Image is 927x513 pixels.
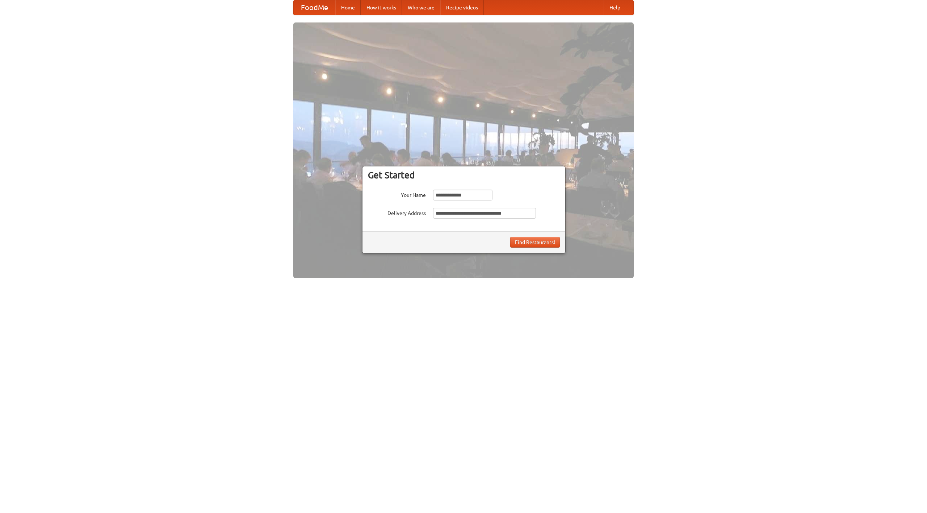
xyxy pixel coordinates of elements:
h3: Get Started [368,170,560,181]
a: Help [604,0,626,15]
label: Your Name [368,190,426,199]
label: Delivery Address [368,208,426,217]
a: How it works [361,0,402,15]
a: Who we are [402,0,440,15]
a: Home [335,0,361,15]
a: Recipe videos [440,0,484,15]
a: FoodMe [294,0,335,15]
button: Find Restaurants! [510,237,560,248]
